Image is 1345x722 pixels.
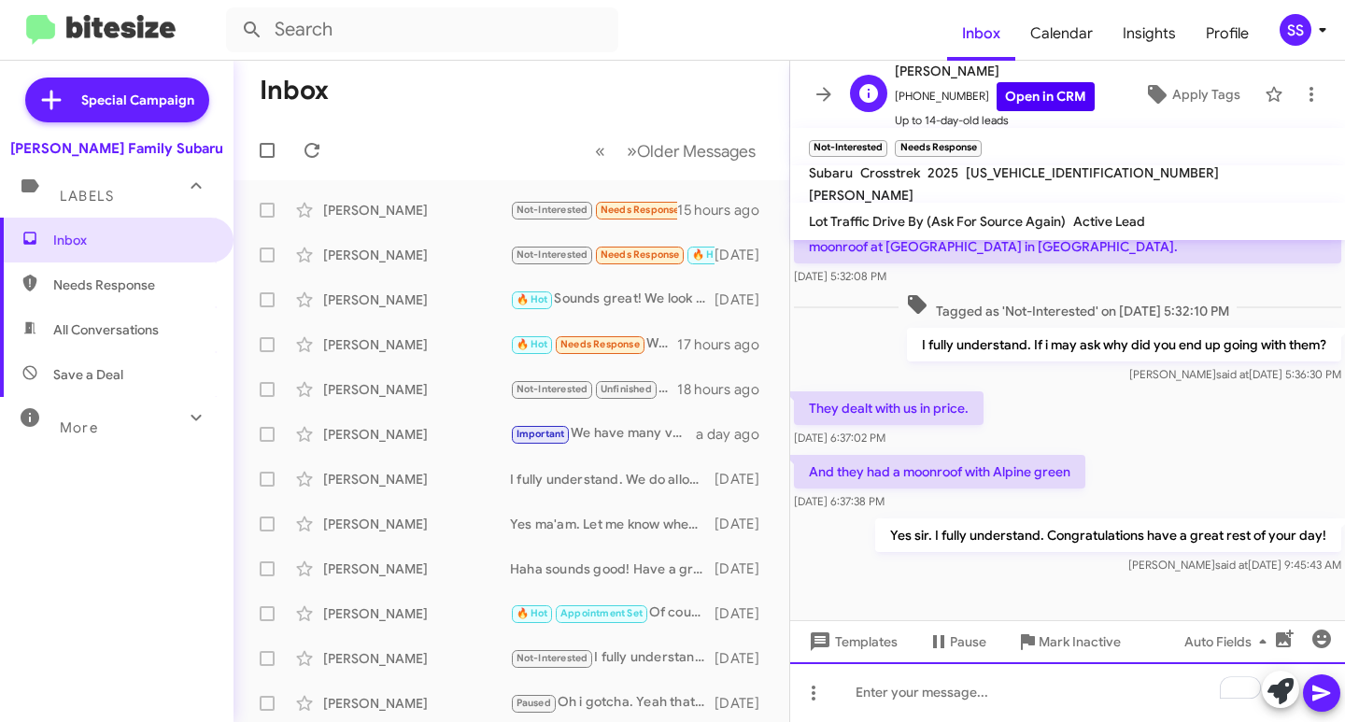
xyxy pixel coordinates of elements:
span: Up to 14-day-old leads [895,111,1095,130]
span: Needs Response [53,276,212,294]
div: [PERSON_NAME] Family Subaru [10,139,223,158]
span: Apply Tags [1172,78,1240,111]
span: All Conversations [53,320,159,339]
span: Paused [517,697,551,709]
div: [DATE] [715,246,774,264]
div: [PERSON_NAME] [323,335,510,354]
span: Tagged as 'Not-Interested' on [DATE] 5:32:10 PM [899,293,1237,320]
div: [PERSON_NAME] [323,649,510,668]
span: Auto Fields [1184,625,1274,658]
div: a day ago [696,425,774,444]
span: Older Messages [637,141,756,162]
span: Needs Response [601,204,680,216]
div: [PERSON_NAME] [323,515,510,533]
a: Profile [1191,7,1264,61]
div: [DATE] [715,470,774,488]
span: » [627,139,637,163]
span: Lot Traffic Drive By (Ask For Source Again) [809,213,1066,230]
div: [DATE] [715,515,774,533]
a: Calendar [1015,7,1108,61]
span: Not-Interested [517,204,588,216]
span: 2025 [927,164,958,181]
div: Of course! Our address is [STREET_ADDRESS][DATE]. See you then! [510,602,715,624]
button: Mark Inactive [1001,625,1136,658]
span: Important [517,428,565,440]
div: [PERSON_NAME] [323,559,510,578]
h1: Inbox [260,76,329,106]
div: Haha sounds good! Have a great rest of your day! [510,559,715,578]
div: I fully understand. I hope you have a great rest of your day! [510,647,715,669]
div: [PERSON_NAME] [323,201,510,219]
span: 🔥 Hot [517,338,548,350]
div: And they had a moonroof with Alpine green [510,199,677,220]
button: SS [1264,14,1324,46]
span: Active Lead [1073,213,1145,230]
div: 18 hours ago [677,380,774,399]
a: Insights [1108,7,1191,61]
div: Yes ma'am. Let me know when you can text. [510,515,715,533]
span: [US_VEHICLE_IDENTIFICATION_NUMBER] [966,164,1219,181]
span: Unfinished [601,383,652,395]
div: [DATE] [715,290,774,309]
span: Labels [60,188,114,205]
span: Inbox [53,231,212,249]
span: Pause [950,625,986,658]
span: Not-Interested [517,383,588,395]
span: Crosstrek [860,164,920,181]
span: [PERSON_NAME] [DATE] 9:45:43 AM [1128,558,1341,572]
div: [PERSON_NAME] [323,290,510,309]
button: Next [616,132,767,170]
p: They dealt with us in price. [794,391,984,425]
div: I fully understand. Keep us in mind! [510,378,677,400]
div: [PERSON_NAME] [323,425,510,444]
span: Not-Interested [517,652,588,664]
span: [DATE] 6:37:38 PM [794,494,885,508]
span: « [595,139,605,163]
div: We have many vehicles available. But we do not have auto-folding seats, they are all manually fol... [510,423,696,445]
div: [DATE] [715,604,774,623]
div: [PERSON_NAME] [323,604,510,623]
div: [DATE] [715,649,774,668]
div: [PERSON_NAME] [323,694,510,713]
a: Inbox [947,7,1015,61]
p: I fully understand. If i may ask why did you end up going with them? [907,328,1341,361]
button: Pause [913,625,1001,658]
div: Sounds great! We look forward to assisting you! When you arrive please aks for my product special... [510,289,715,310]
nav: Page navigation example [585,132,767,170]
div: [PERSON_NAME] [323,470,510,488]
span: Needs Response [601,248,680,261]
span: Mark Inactive [1039,625,1121,658]
span: [PERSON_NAME] [DATE] 5:36:30 PM [1129,367,1341,381]
input: Search [226,7,618,52]
span: Special Campaign [81,91,194,109]
small: Needs Response [895,140,981,157]
span: 🔥 Hot [517,607,548,619]
a: Special Campaign [25,78,209,122]
p: Yes sir. I fully understand. Congratulations have a great rest of your day! [875,518,1341,552]
span: said at [1216,367,1249,381]
span: Subaru [809,164,853,181]
span: [PHONE_NUMBER] [895,82,1095,111]
span: [DATE] 6:37:02 PM [794,431,885,445]
div: Thank! [510,244,715,265]
span: [PERSON_NAME] [895,60,1095,82]
small: Not-Interested [809,140,887,157]
span: said at [1215,558,1248,572]
button: Apply Tags [1127,78,1255,111]
div: 17 hours ago [677,335,774,354]
div: SS [1280,14,1311,46]
span: More [60,419,98,436]
div: Oh i gotcha. Yeah that sounds great! We would love to assist you. See you in November! [510,692,715,714]
span: 🔥 Hot [692,248,724,261]
div: [DATE] [715,694,774,713]
div: [PERSON_NAME] [323,246,510,264]
span: [PERSON_NAME] [809,187,913,204]
div: [PERSON_NAME] [323,380,510,399]
div: To enrich screen reader interactions, please activate Accessibility in Grammarly extension settings [790,662,1345,722]
div: I fully understand. We do allow dealer trades for New vehicles. The rates have dropped a ton late... [510,470,715,488]
button: Templates [790,625,913,658]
